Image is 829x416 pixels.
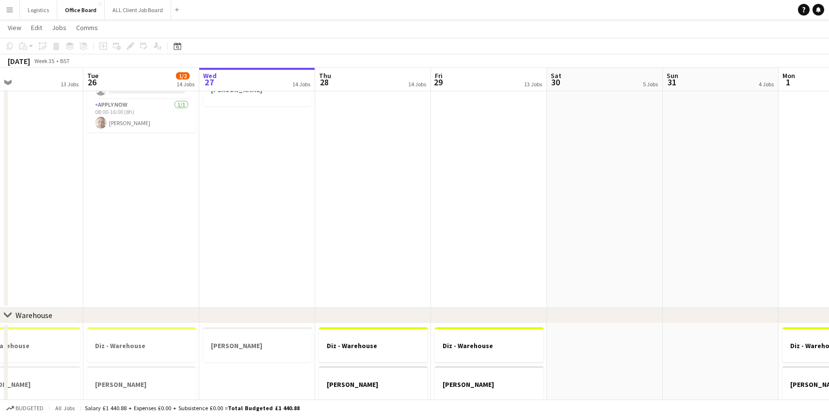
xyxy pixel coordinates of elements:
[32,57,56,64] span: Week 35
[105,0,171,19] button: ALL Client Job Board
[319,341,428,350] h3: Diz - Warehouse
[228,404,300,412] span: Total Budgeted £1 440.88
[203,71,217,80] span: Wed
[61,80,79,88] div: 13 Jobs
[782,71,795,80] span: Mon
[665,77,678,88] span: 31
[16,310,52,320] div: Warehouse
[31,23,42,32] span: Edit
[319,327,428,362] app-job-card: Diz - Warehouse
[57,0,105,19] button: Office Board
[87,71,98,80] span: Tue
[759,80,774,88] div: 4 Jobs
[27,21,46,34] a: Edit
[87,99,196,132] app-card-role: APPLY NOW1/108:00-16:00 (8h)[PERSON_NAME]
[319,380,428,389] h3: [PERSON_NAME]
[319,366,428,401] app-job-card: [PERSON_NAME]
[8,23,21,32] span: View
[16,405,44,412] span: Budgeted
[643,80,658,88] div: 5 Jobs
[8,56,30,66] div: [DATE]
[203,327,312,362] app-job-card: [PERSON_NAME]
[433,77,443,88] span: 29
[20,0,57,19] button: Logistics
[292,80,310,88] div: 14 Jobs
[72,21,102,34] a: Comms
[318,77,331,88] span: 28
[435,341,543,350] h3: Diz - Warehouse
[176,72,190,80] span: 1/2
[86,77,98,88] span: 26
[53,404,77,412] span: All jobs
[48,21,70,34] a: Jobs
[52,23,66,32] span: Jobs
[781,77,795,88] span: 1
[435,380,543,389] h3: [PERSON_NAME]
[87,327,196,362] app-job-card: Diz - Warehouse
[435,71,443,80] span: Fri
[319,71,331,80] span: Thu
[524,80,542,88] div: 13 Jobs
[85,404,300,412] div: Salary £1 440.88 + Expenses £0.00 + Subsistence £0.00 =
[551,71,561,80] span: Sat
[4,21,25,34] a: View
[203,341,312,350] h3: [PERSON_NAME]
[408,80,426,88] div: 14 Jobs
[667,71,678,80] span: Sun
[202,77,217,88] span: 27
[60,57,70,64] div: BST
[5,403,45,414] button: Budgeted
[87,380,196,389] h3: [PERSON_NAME]
[76,23,98,32] span: Comms
[176,80,194,88] div: 14 Jobs
[435,366,543,401] app-job-card: [PERSON_NAME]
[87,341,196,350] h3: Diz - Warehouse
[549,77,561,88] span: 30
[435,327,543,362] app-job-card: Diz - Warehouse
[87,366,196,401] app-job-card: [PERSON_NAME]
